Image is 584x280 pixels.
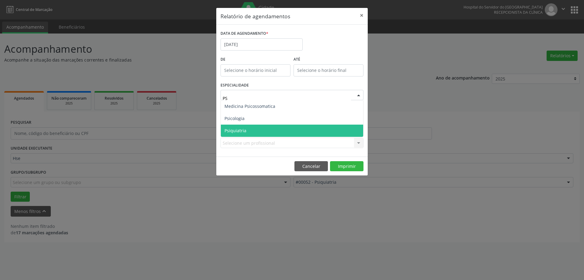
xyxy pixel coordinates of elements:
[223,92,351,104] input: Seleciona uma especialidade
[221,38,303,51] input: Selecione uma data ou intervalo
[356,8,368,23] button: Close
[221,64,290,76] input: Selecione o horário inicial
[294,64,363,76] input: Selecione o horário final
[330,161,363,172] button: Imprimir
[224,103,275,109] span: Medicina Psicossomatica
[221,29,268,38] label: DATA DE AGENDAMENTO
[221,55,290,64] label: De
[224,115,245,121] span: Psicologia
[294,161,328,172] button: Cancelar
[221,12,290,20] h5: Relatório de agendamentos
[224,128,246,133] span: Psiquiatria
[294,55,363,64] label: ATÉ
[221,81,249,90] label: ESPECIALIDADE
